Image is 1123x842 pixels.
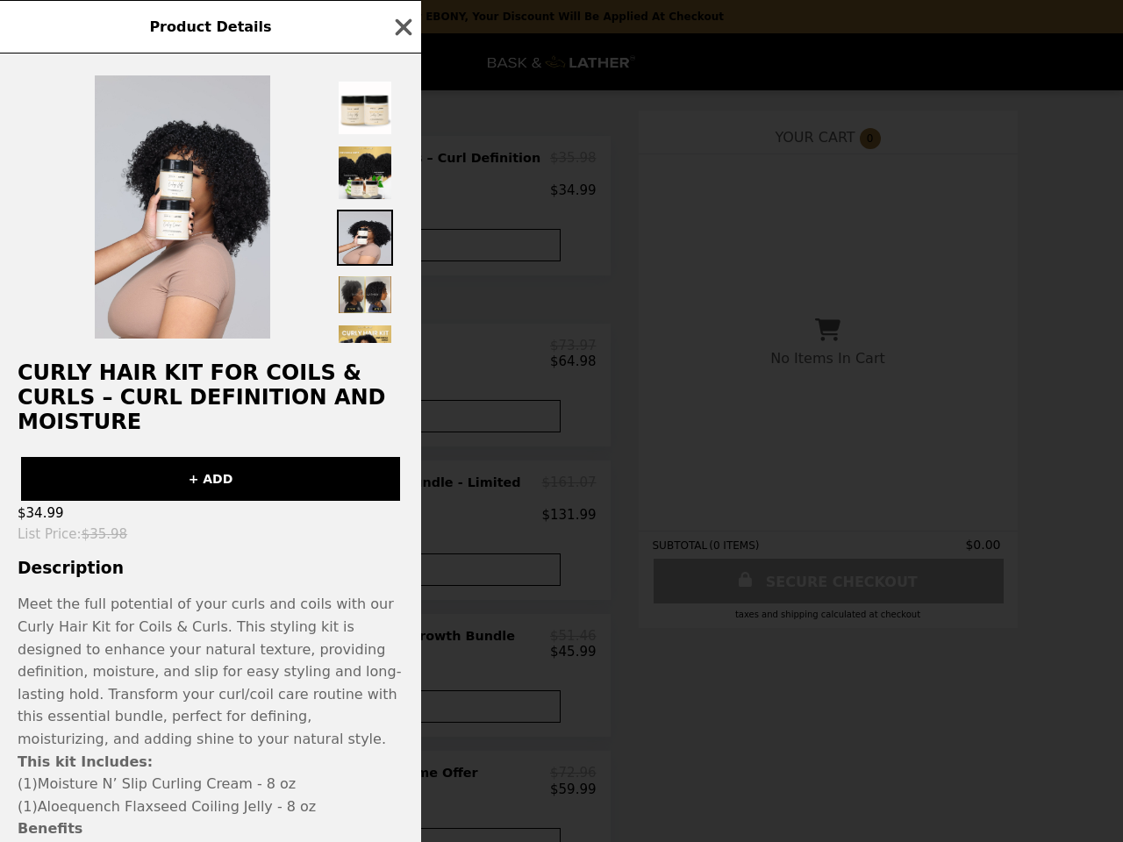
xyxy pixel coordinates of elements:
[337,145,393,201] img: Thumbnail 2
[82,526,128,542] span: $35.98
[149,18,271,35] span: Product Details
[95,75,270,339] img: Default Title
[21,457,400,501] button: + ADD
[18,820,82,837] strong: Benefits
[337,80,393,136] img: Thumbnail 1
[38,798,317,815] span: Aloequench Flaxseed Coiling Jelly - 8 oz
[18,798,38,815] span: (1)
[337,210,393,266] img: Thumbnail 3
[18,596,401,747] span: Meet the full potential of your curls and coils with our Curly Hair Kit for Coils & Curls. This s...
[38,775,297,792] span: Moisture N’ Slip Curling Cream - 8 oz
[337,324,393,380] img: Thumbnail 5
[18,775,38,792] span: (1)
[337,275,393,315] img: Thumbnail 4
[18,753,153,770] strong: This kit Includes:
